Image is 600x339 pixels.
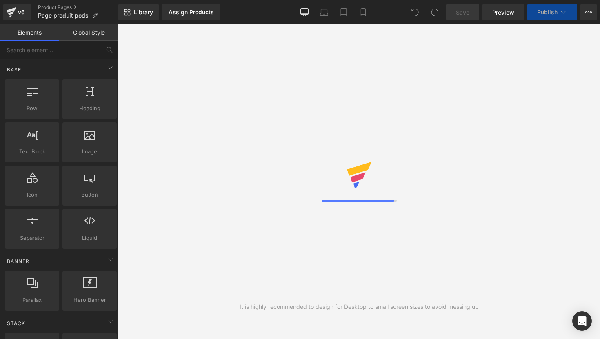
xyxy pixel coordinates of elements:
button: Undo [407,4,423,20]
span: Parallax [7,296,57,304]
span: Save [456,8,469,17]
button: Publish [527,4,577,20]
a: Laptop [314,4,334,20]
span: Text Block [7,147,57,156]
div: It is highly recommended to design for Desktop to small screen sizes to avoid messing up [240,302,479,311]
div: Open Intercom Messenger [572,311,592,331]
span: Base [6,66,22,73]
span: Button [65,191,114,199]
span: Stack [6,319,26,327]
a: Global Style [59,24,118,41]
span: Library [134,9,153,16]
span: Banner [6,257,30,265]
a: Preview [482,4,524,20]
span: Image [65,147,114,156]
a: Mobile [353,4,373,20]
a: Product Pages [38,4,118,11]
span: Preview [492,8,514,17]
span: Page produit pods [38,12,89,19]
a: Tablet [334,4,353,20]
div: Assign Products [169,9,214,16]
button: Redo [427,4,443,20]
span: Liquid [65,234,114,242]
a: v6 [3,4,31,20]
span: Heading [65,104,114,113]
a: New Library [118,4,159,20]
div: v6 [16,7,27,18]
span: Row [7,104,57,113]
span: Hero Banner [65,296,114,304]
span: Icon [7,191,57,199]
span: Publish [537,9,558,16]
button: More [580,4,597,20]
span: Separator [7,234,57,242]
a: Desktop [295,4,314,20]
